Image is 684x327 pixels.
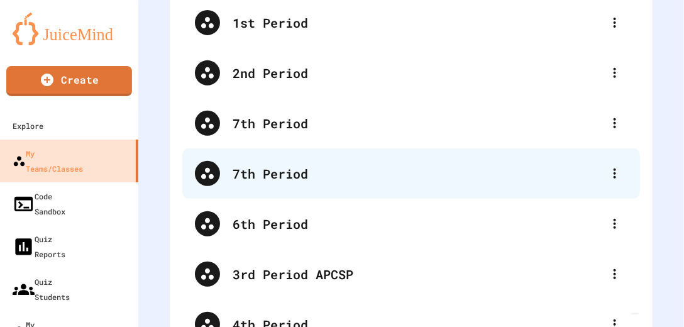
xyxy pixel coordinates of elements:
[6,66,132,96] a: Create
[631,277,671,314] iframe: chat widget
[13,146,83,176] div: My Teams/Classes
[182,249,640,299] div: 3rd Period APCSP
[13,274,70,304] div: Quiz Students
[233,64,602,82] div: 2nd Period
[182,98,640,148] div: 7th Period
[233,214,602,233] div: 6th Period
[233,13,602,32] div: 1st Period
[233,114,602,133] div: 7th Period
[182,199,640,249] div: 6th Period
[13,118,43,133] div: Explore
[13,189,65,219] div: Code Sandbox
[233,164,602,183] div: 7th Period
[182,148,640,199] div: 7th Period
[13,231,65,262] div: Quiz Reports
[13,13,126,45] img: logo-orange.svg
[182,48,640,98] div: 2nd Period
[233,265,602,284] div: 3rd Period APCSP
